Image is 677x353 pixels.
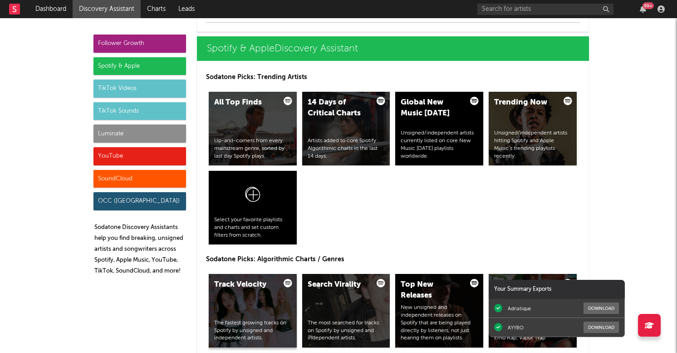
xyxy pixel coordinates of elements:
[214,137,291,160] div: Up-and-comers from every mainstream genre, sorted by last day Spotify plays.
[93,35,186,53] div: Follower Growth
[489,280,625,299] div: Your Summary Exports
[508,305,531,312] div: Adriatique
[401,97,462,119] div: Global New Music [DATE]
[395,274,483,348] a: Top New ReleasesNew unsigned and independent releases on Spotify that are being played directly b...
[214,97,276,108] div: All Top Finds
[93,57,186,75] div: Spotify & Apple
[477,4,613,15] input: Search for artists
[94,222,186,277] p: Sodatone Discovery Assistants help you find breaking, unsigned artists and songwriters across Spo...
[401,304,478,342] div: New unsigned and independent releases on Spotify that are being played directly by listeners, not...
[308,137,385,160] div: Artists added to core Spotify Algorithmic charts in the last 14 days.
[209,274,297,348] a: Track VelocityThe fastest growing tracks on Spotify by unsigned and independent artists.
[640,5,646,13] button: 99+
[395,92,483,165] a: Global New Music [DATE]Unsigned/independent artists currently listed on core New Music [DATE] pla...
[209,171,297,244] a: Select your favorite playlists and charts and set custom filters from scratch.
[401,279,462,301] div: Top New Releases
[93,147,186,165] div: YouTube
[401,129,478,160] div: Unsigned/independent artists currently listed on core New Music [DATE] playlists worldwide.
[489,274,577,348] a: Algorithmic Hip-HopTracks from indicator playlists like The Sound of ATL Trap, Emo Rap, Vapor Trap
[494,97,556,108] div: Trending Now
[214,279,276,290] div: Track Velocity
[302,92,390,165] a: 14 Days of Critical ChartsArtists added to core Spotify Algorithmic charts in the last 14 days.
[214,319,291,342] div: The fastest growing tracks on Spotify by unsigned and independent artists.
[489,92,577,165] a: Trending NowUnsigned/independent artists hitting Spotify and Apple Music’s trending playlists rec...
[508,324,524,331] div: AYYBO
[302,274,390,348] a: Search ViralityThe most searched for tracks on Spotify by unsigned and independent artists.
[93,124,186,143] div: Luminate
[93,80,186,98] div: TikTok Videos
[93,192,186,210] div: OCC ([GEOGRAPHIC_DATA])
[209,92,297,165] a: All Top FindsUp-and-comers from every mainstream genre, sorted by last day Spotify plays.
[584,303,619,314] button: Download
[93,102,186,120] div: TikTok Sounds
[494,129,571,160] div: Unsigned/independent artists hitting Spotify and Apple Music’s trending playlists recently.
[643,2,654,9] div: 99 +
[206,254,580,265] p: Sodatone Picks: Algorithmic Charts / Genres
[214,216,291,239] div: Select your favorite playlists and charts and set custom filters from scratch.
[206,72,580,83] p: Sodatone Picks: Trending Artists
[584,322,619,333] button: Download
[93,170,186,188] div: SoundCloud
[308,97,369,119] div: 14 Days of Critical Charts
[308,319,385,342] div: The most searched for tracks on Spotify by unsigned and independent artists.
[197,36,589,61] a: Spotify & AppleDiscovery Assistant
[308,279,369,290] div: Search Virality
